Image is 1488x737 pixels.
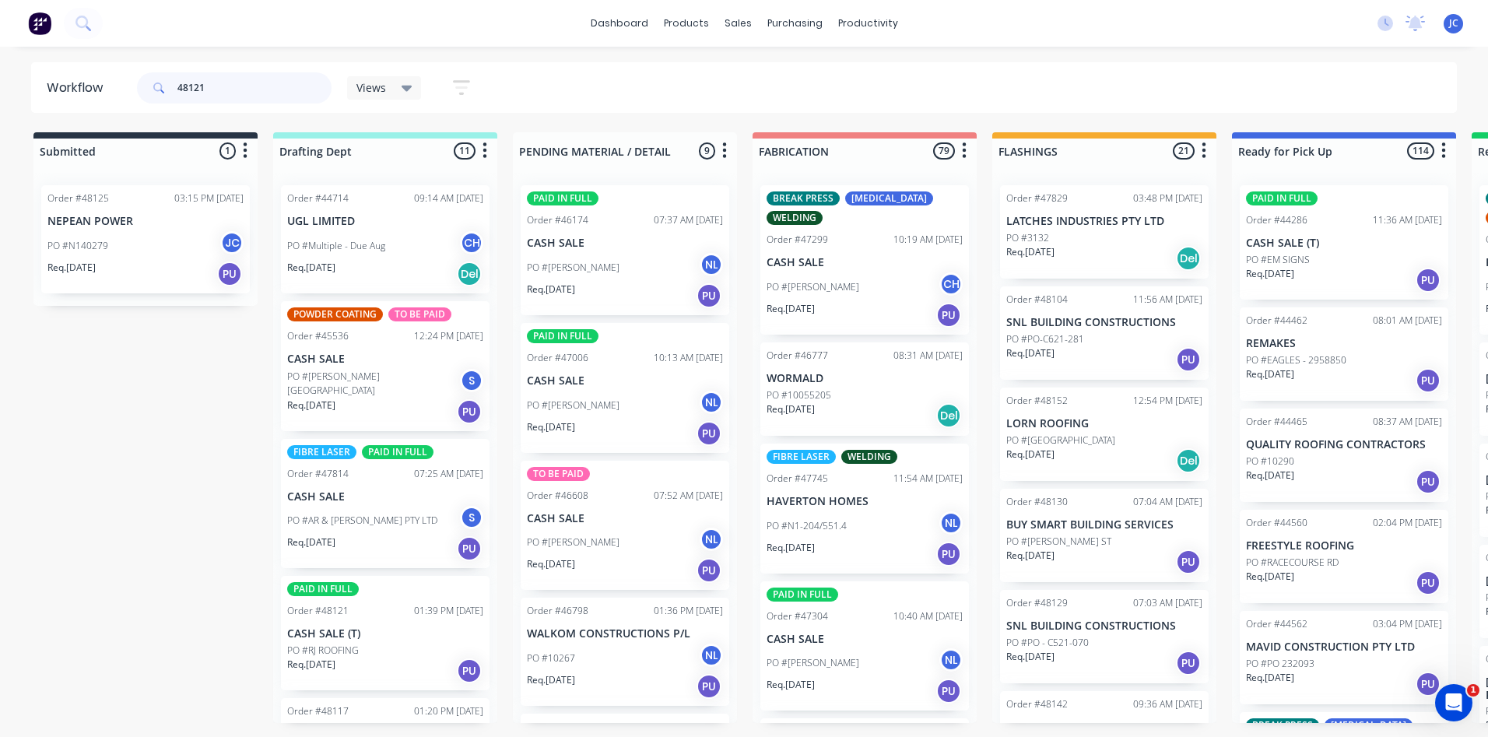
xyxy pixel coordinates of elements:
[1435,684,1472,721] iframe: Intercom live chat
[287,261,335,275] p: Req. [DATE]
[654,351,723,365] div: 10:13 AM [DATE]
[1176,651,1201,676] div: PU
[767,349,828,363] div: Order #46777
[460,231,483,254] div: CH
[527,489,588,503] div: Order #46608
[1006,721,1202,734] p: SNL BUILDING CONSTRUCTIONS
[1373,314,1442,328] div: 08:01 AM [DATE]
[457,261,482,286] div: Del
[527,651,575,665] p: PO #10267
[1000,286,1209,380] div: Order #4810411:56 AM [DATE]SNL BUILDING CONSTRUCTIONSPO #PO-C621-281Req.[DATE]PU
[1006,636,1089,650] p: PO #PO - C521-070
[287,215,483,228] p: UGL LIMITED
[700,391,723,414] div: NL
[1246,353,1346,367] p: PO #EAGLES - 2958850
[1240,611,1448,704] div: Order #4456203:04 PM [DATE]MAVID CONSTRUCTION PTY LTDPO #PO 232093Req.[DATE]PU
[1006,191,1068,205] div: Order #47829
[287,445,356,459] div: FIBRE LASER
[1000,185,1209,279] div: Order #4782903:48 PM [DATE]LATCHES INDUSTRIES PTY LTDPO #3132Req.[DATE]Del
[47,239,108,253] p: PO #N140279
[767,450,836,464] div: FIBRE LASER
[287,467,349,481] div: Order #47814
[1246,237,1442,250] p: CASH SALE (T)
[527,420,575,434] p: Req. [DATE]
[1246,337,1442,350] p: REMAKES
[1006,215,1202,228] p: LATCHES INDUSTRIES PTY LTD
[287,514,437,528] p: PO #AR & [PERSON_NAME] PTY LTD
[1246,718,1319,732] div: BREAK PRESS
[1133,394,1202,408] div: 12:54 PM [DATE]
[1006,346,1055,360] p: Req. [DATE]
[893,233,963,247] div: 10:19 AM [DATE]
[767,372,963,385] p: WORMALD
[1006,316,1202,329] p: SNL BUILDING CONSTRUCTIONS
[767,211,823,225] div: WELDING
[1006,596,1068,610] div: Order #48129
[527,283,575,297] p: Req. [DATE]
[939,648,963,672] div: NL
[767,588,838,602] div: PAID IN FULL
[1246,191,1318,205] div: PAID IN FULL
[1006,518,1202,532] p: BUY SMART BUILDING SERVICES
[1000,489,1209,582] div: Order #4813007:04 AM [DATE]BUY SMART BUILDING SERVICESPO #[PERSON_NAME] STReq.[DATE]PU
[521,598,729,706] div: Order #4679801:36 PM [DATE]WALKOM CONSTRUCTIONS P/LPO #10267NLReq.[DATE]PU
[1176,246,1201,271] div: Del
[1246,640,1442,654] p: MAVID CONSTRUCTION PTY LTD
[1246,253,1310,267] p: PO #EM SIGNS
[527,673,575,687] p: Req. [DATE]
[217,261,242,286] div: PU
[1006,619,1202,633] p: SNL BUILDING CONSTRUCTIONS
[1373,415,1442,429] div: 08:37 AM [DATE]
[41,185,250,293] div: Order #4812503:15 PM [DATE]NEPEAN POWERPO #N140279JCReq.[DATE]PU
[287,704,349,718] div: Order #48117
[281,185,490,293] div: Order #4471409:14 AM [DATE]UGL LIMITEDPO #Multiple - Due AugCHReq.[DATE]Del
[1246,454,1294,469] p: PO #10290
[654,604,723,618] div: 01:36 PM [DATE]
[697,421,721,446] div: PU
[1000,388,1209,481] div: Order #4815212:54 PM [DATE]LORN ROOFINGPO #[GEOGRAPHIC_DATA]Req.[DATE]Del
[47,261,96,275] p: Req. [DATE]
[1006,447,1055,462] p: Req. [DATE]
[939,272,963,296] div: CH
[287,307,383,321] div: POWDER COATING
[457,399,482,424] div: PU
[460,506,483,529] div: S
[1246,267,1294,281] p: Req. [DATE]
[1133,191,1202,205] div: 03:48 PM [DATE]
[47,79,111,97] div: Workflow
[1246,438,1442,451] p: QUALITY ROOFING CONTRACTORS
[1416,368,1441,393] div: PU
[1373,516,1442,530] div: 02:04 PM [DATE]
[1006,231,1049,245] p: PO #3132
[654,213,723,227] div: 07:37 AM [DATE]
[460,369,483,392] div: S
[893,472,963,486] div: 11:54 AM [DATE]
[1246,213,1307,227] div: Order #44286
[1246,516,1307,530] div: Order #44560
[527,512,723,525] p: CASH SALE
[697,674,721,699] div: PU
[388,307,451,321] div: TO BE PAID
[767,191,840,205] div: BREAK PRESS
[1006,549,1055,563] p: Req. [DATE]
[287,329,349,343] div: Order #45536
[841,450,897,464] div: WELDING
[1133,697,1202,711] div: 09:36 AM [DATE]
[697,283,721,308] div: PU
[414,329,483,343] div: 12:24 PM [DATE]
[936,403,961,428] div: Del
[287,535,335,549] p: Req. [DATE]
[1416,570,1441,595] div: PU
[830,12,906,35] div: productivity
[760,185,969,335] div: BREAK PRESS[MEDICAL_DATA]WELDINGOrder #4729910:19 AM [DATE]CASH SALEPO #[PERSON_NAME]CHReq.[DATE]PU
[527,191,598,205] div: PAID IN FULL
[527,329,598,343] div: PAID IN FULL
[177,72,332,104] input: Search for orders...
[287,627,483,640] p: CASH SALE (T)
[1176,448,1201,473] div: Del
[767,609,828,623] div: Order #47304
[767,302,815,316] p: Req. [DATE]
[521,461,729,591] div: TO BE PAIDOrder #4660807:52 AM [DATE]CASH SALEPO #[PERSON_NAME]NLReq.[DATE]PU
[893,349,963,363] div: 08:31 AM [DATE]
[767,402,815,416] p: Req. [DATE]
